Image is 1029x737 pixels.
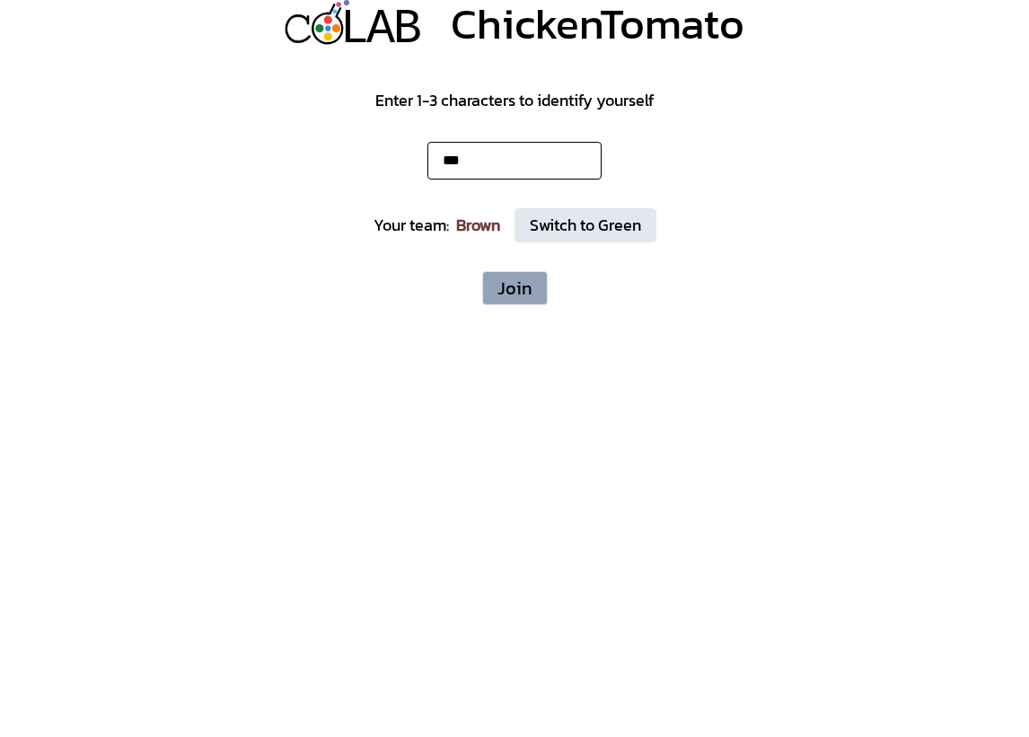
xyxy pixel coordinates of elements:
[366,1,395,59] div: A
[374,213,449,238] div: Your team:
[451,2,744,45] div: ChickenTomato
[482,271,548,305] button: Join
[514,208,656,242] button: Switch to Green
[340,1,369,59] div: L
[375,88,654,113] div: Enter 1-3 characters to identify yourself
[393,1,422,59] div: B
[456,213,500,238] div: Brown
